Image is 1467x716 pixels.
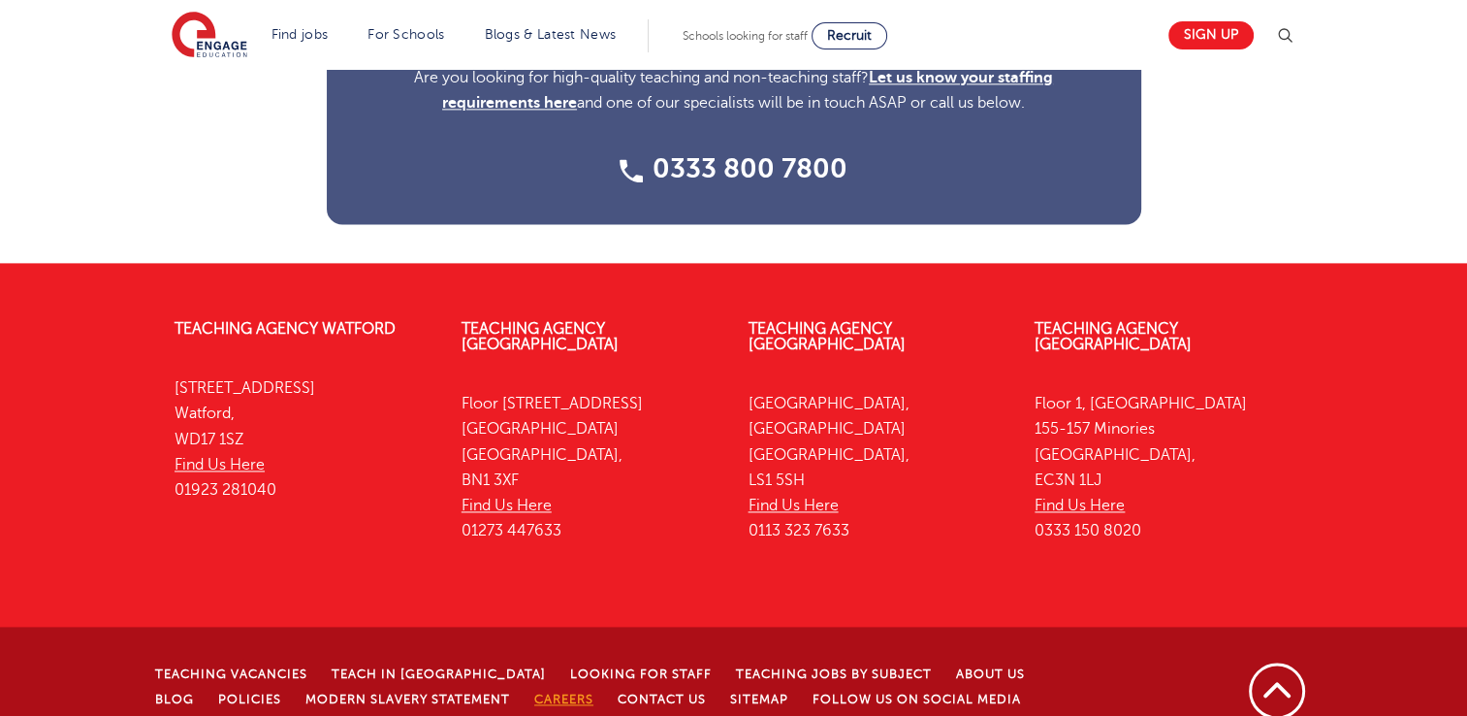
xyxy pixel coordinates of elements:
a: Policies [218,693,281,706]
p: Floor [STREET_ADDRESS] [GEOGRAPHIC_DATA] [GEOGRAPHIC_DATA], BN1 3XF 01273 447633 [462,391,719,544]
a: Teach in [GEOGRAPHIC_DATA] [332,667,546,681]
a: Find Us Here [749,497,839,514]
a: Blogs & Latest News [485,27,617,42]
a: Careers [534,693,593,706]
a: Find jobs [271,27,329,42]
img: Engage Education [172,12,247,60]
a: Find Us Here [175,456,265,473]
p: Floor 1, [GEOGRAPHIC_DATA] 155-157 Minories [GEOGRAPHIC_DATA], EC3N 1LJ 0333 150 8020 [1035,391,1292,544]
a: Looking for staff [570,667,712,681]
a: For Schools [367,27,444,42]
a: 0333 800 7800 [620,155,847,182]
a: Teaching Vacancies [155,667,307,681]
a: Recruit [812,22,887,49]
a: Sign up [1168,21,1254,49]
a: Teaching jobs by subject [736,667,932,681]
a: Contact Us [618,693,706,706]
a: Modern Slavery Statement [305,693,510,706]
a: Teaching Agency Watford [175,320,396,338]
a: Find Us Here [462,497,552,514]
a: Teaching Agency [GEOGRAPHIC_DATA] [1035,320,1192,353]
a: About Us [956,667,1025,681]
a: Follow us on Social Media [813,693,1021,706]
p: [GEOGRAPHIC_DATA], [GEOGRAPHIC_DATA] [GEOGRAPHIC_DATA], LS1 5SH 0113 323 7633 [749,391,1006,544]
p: [STREET_ADDRESS] Watford, WD17 1SZ 01923 281040 [175,375,432,503]
a: Find Us Here [1035,497,1125,514]
a: Blog [155,693,194,706]
span: Recruit [827,28,872,43]
a: Teaching Agency [GEOGRAPHIC_DATA] [462,320,619,353]
span: Schools looking for staff [683,29,808,43]
p: Are you looking for high-quality teaching and non-teaching staff? and one of our specialists will... [366,65,1102,116]
a: Teaching Agency [GEOGRAPHIC_DATA] [749,320,906,353]
a: Sitemap [730,693,788,706]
